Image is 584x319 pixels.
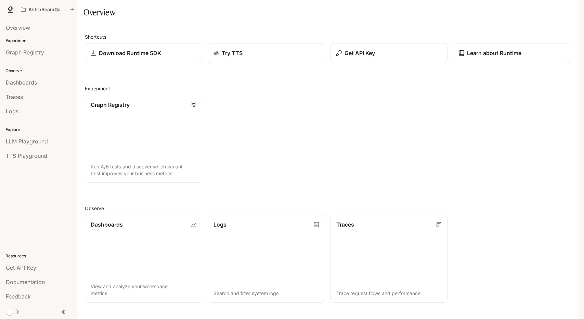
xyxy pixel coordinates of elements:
[336,220,354,229] p: Traces
[453,43,570,63] a: Learn about Runtime
[208,215,325,303] a: LogsSearch and filter system logs
[91,163,196,177] p: Run A/B tests and discover which variant best improves your business metrics
[85,43,202,63] a: Download Runtime SDK
[91,220,123,229] p: Dashboards
[28,7,67,13] p: AstroBeamGame
[345,49,375,57] p: Get API Key
[330,43,448,63] button: Get API Key
[85,215,202,303] a: DashboardsView and analyze your workspace metrics
[213,220,226,229] p: Logs
[85,85,570,92] h2: Experiment
[91,101,130,109] p: Graph Registry
[208,43,325,63] a: Try TTS
[222,49,243,57] p: Try TTS
[83,5,115,19] h1: Overview
[330,215,448,303] a: TracesTrace request flows and performance
[213,290,319,297] p: Search and filter system logs
[85,205,570,212] h2: Observe
[336,290,442,297] p: Trace request flows and performance
[85,33,570,40] h2: Shortcuts
[99,49,161,57] p: Download Runtime SDK
[467,49,521,57] p: Learn about Runtime
[91,283,196,297] p: View and analyze your workspace metrics
[18,3,77,16] button: All workspaces
[85,95,202,183] a: Graph RegistryRun A/B tests and discover which variant best improves your business metrics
